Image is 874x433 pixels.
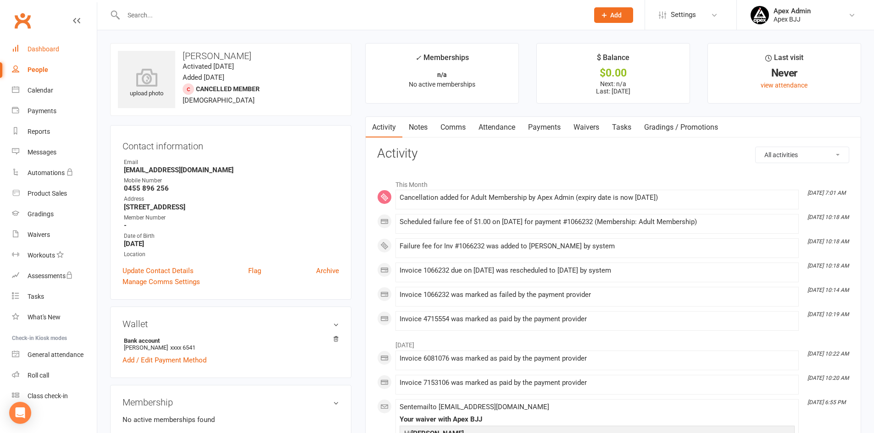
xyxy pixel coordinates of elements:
div: Failure fee for Inv #1066232 was added to [PERSON_NAME] by system [400,242,795,250]
a: Waivers [567,117,606,138]
div: Dashboard [28,45,59,53]
div: Messages [28,148,56,156]
a: Tasks [12,286,97,307]
a: What's New [12,307,97,328]
i: [DATE] 10:18 AM [807,263,849,269]
a: Reports [12,121,97,142]
div: $0.00 [545,68,681,78]
a: Calendar [12,80,97,101]
a: Class kiosk mode [12,386,97,406]
strong: Bank account [124,337,334,344]
div: Email [124,158,339,167]
a: view attendance [761,82,807,89]
h3: Wallet [122,319,339,329]
div: Member Number [124,214,339,222]
div: Workouts [28,252,55,259]
a: Update Contact Details [122,265,194,276]
h3: [PERSON_NAME] [118,51,344,61]
div: Never [716,68,852,78]
a: Manage Comms Settings [122,276,200,287]
p: Next: n/a Last: [DATE] [545,80,681,95]
div: Invoice 1066232 was marked as failed by the payment provider [400,291,795,299]
li: [PERSON_NAME] [122,336,339,352]
div: Invoice 1066232 due on [DATE] was rescheduled to [DATE] by system [400,267,795,274]
i: [DATE] 10:19 AM [807,311,849,318]
div: Invoice 6081076 was marked as paid by the payment provider [400,355,795,362]
div: Roll call [28,372,49,379]
time: Activated [DATE] [183,62,234,71]
h3: Activity [377,147,849,161]
li: This Month [377,175,849,190]
div: Apex BJJ [774,15,811,23]
a: Tasks [606,117,638,138]
i: [DATE] 6:55 PM [807,399,846,406]
div: upload photo [118,68,175,99]
i: [DATE] 10:22 AM [807,351,849,357]
strong: [STREET_ADDRESS] [124,203,339,211]
div: Apex Admin [774,7,811,15]
time: Added [DATE] [183,73,224,82]
span: No active memberships [409,81,475,88]
a: Add / Edit Payment Method [122,355,206,366]
a: Flag [248,265,261,276]
a: Clubworx [11,9,34,32]
div: Invoice 4715554 was marked as paid by the payment provider [400,315,795,323]
a: Archive [316,265,339,276]
div: $ Balance [597,52,629,68]
div: Your waiver with Apex BJJ [400,416,795,423]
div: Address [124,195,339,203]
strong: [EMAIL_ADDRESS][DOMAIN_NAME] [124,166,339,174]
i: ✓ [415,54,421,62]
div: Assessments [28,272,73,280]
button: Add [594,7,633,23]
i: [DATE] 10:20 AM [807,375,849,381]
a: Payments [522,117,567,138]
a: Assessments [12,266,97,286]
div: Reports [28,128,50,135]
div: Invoice 7153106 was marked as paid by the payment provider [400,379,795,387]
div: People [28,66,48,73]
a: Gradings / Promotions [638,117,724,138]
div: Last visit [765,52,803,68]
strong: n/a [437,71,447,78]
h3: Contact information [122,137,339,151]
div: Open Intercom Messenger [9,402,31,424]
a: Notes [402,117,434,138]
div: Automations [28,169,65,176]
a: Comms [434,117,472,138]
a: Activity [366,117,402,138]
a: Roll call [12,365,97,386]
div: Tasks [28,293,44,300]
div: Gradings [28,210,54,218]
div: Calendar [28,87,53,94]
div: Payments [28,107,56,115]
strong: - [124,221,339,230]
span: xxxx 6541 [170,344,195,351]
a: Gradings [12,204,97,225]
span: [DEMOGRAPHIC_DATA] [183,96,255,104]
i: [DATE] 10:18 AM [807,214,849,220]
span: Sent email to [EMAIL_ADDRESS][DOMAIN_NAME] [400,403,549,411]
div: Class check-in [28,392,68,400]
input: Search... [121,9,582,22]
span: Add [610,11,622,19]
a: Messages [12,142,97,163]
div: General attendance [28,351,84,358]
div: Waivers [28,231,50,238]
div: Product Sales [28,190,67,197]
a: People [12,60,97,80]
strong: 0455 896 256 [124,184,339,192]
strong: [DATE] [124,240,339,248]
i: [DATE] 10:18 AM [807,238,849,245]
li: [DATE] [377,335,849,350]
div: Cancellation added for Adult Membership by Apex Admin (expiry date is now [DATE]) [400,194,795,202]
img: thumb_image1745496852.png [751,6,769,24]
div: What's New [28,313,61,321]
a: General attendance kiosk mode [12,345,97,365]
a: Attendance [472,117,522,138]
div: Location [124,250,339,259]
span: Cancelled member [196,85,260,93]
div: Mobile Number [124,176,339,185]
span: Settings [671,5,696,25]
a: Automations [12,163,97,183]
